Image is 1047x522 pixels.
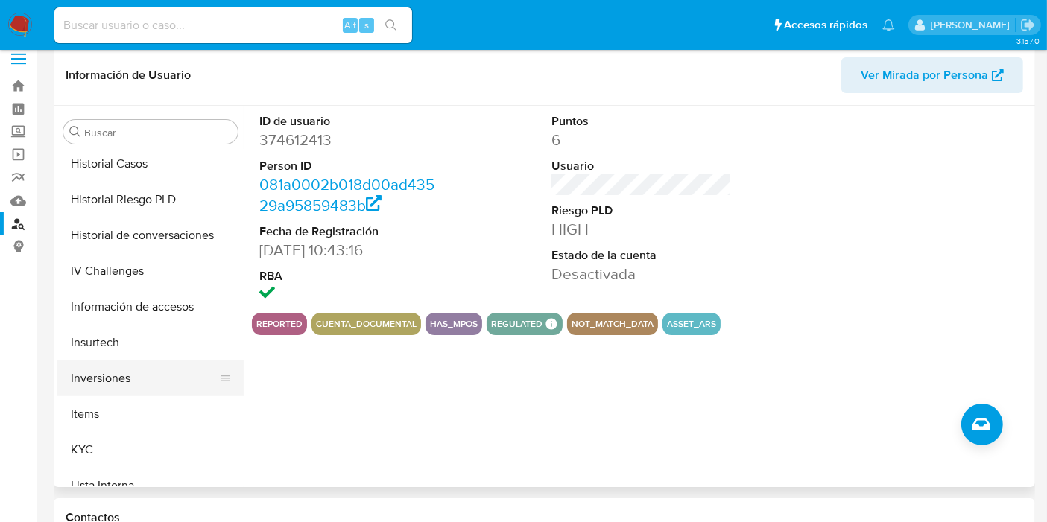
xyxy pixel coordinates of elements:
span: s [364,18,369,32]
button: Información de accesos [57,289,244,325]
span: 3.157.0 [1016,35,1040,47]
a: 081a0002b018d00ad43529a95859483b [259,174,434,216]
dd: HIGH [551,219,732,240]
dt: Fecha de Registración [259,223,440,240]
dd: Desactivada [551,264,732,284]
dd: 374612413 [259,130,440,150]
a: Notificaciones [882,19,895,31]
button: not_match_data [572,321,654,327]
dt: Estado de la cuenta [551,247,732,264]
span: Alt [344,18,356,32]
button: Buscar [69,126,81,138]
dt: Usuario [551,158,732,174]
span: Ver Mirada por Persona [861,57,988,93]
button: asset_ars [667,321,716,327]
button: search-icon [376,15,406,36]
button: cuenta_documental [316,321,417,327]
dt: ID de usuario [259,113,440,130]
button: Items [57,396,244,432]
dt: Puntos [551,113,732,130]
dt: Riesgo PLD [551,203,732,219]
button: Historial Riesgo PLD [57,182,244,217]
button: Inversiones [57,360,232,396]
button: Insurtech [57,325,244,360]
dt: RBA [259,268,440,284]
button: reported [256,321,303,327]
span: Accesos rápidos [784,17,867,33]
dd: [DATE] 10:43:16 [259,240,440,261]
button: regulated [491,321,543,327]
button: has_mpos [430,321,478,327]
dd: 6 [551,130,732,150]
p: belen.palamara@mercadolibre.com [931,18,1015,32]
button: Lista Interna [57,468,244,503]
a: Salir [1020,17,1036,33]
button: Ver Mirada por Persona [841,57,1023,93]
input: Buscar usuario o caso... [54,16,412,35]
input: Buscar [84,126,232,139]
button: KYC [57,432,244,468]
button: Historial Casos [57,146,244,182]
button: IV Challenges [57,253,244,289]
dt: Person ID [259,158,440,174]
h1: Información de Usuario [66,68,191,83]
button: Historial de conversaciones [57,217,244,253]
